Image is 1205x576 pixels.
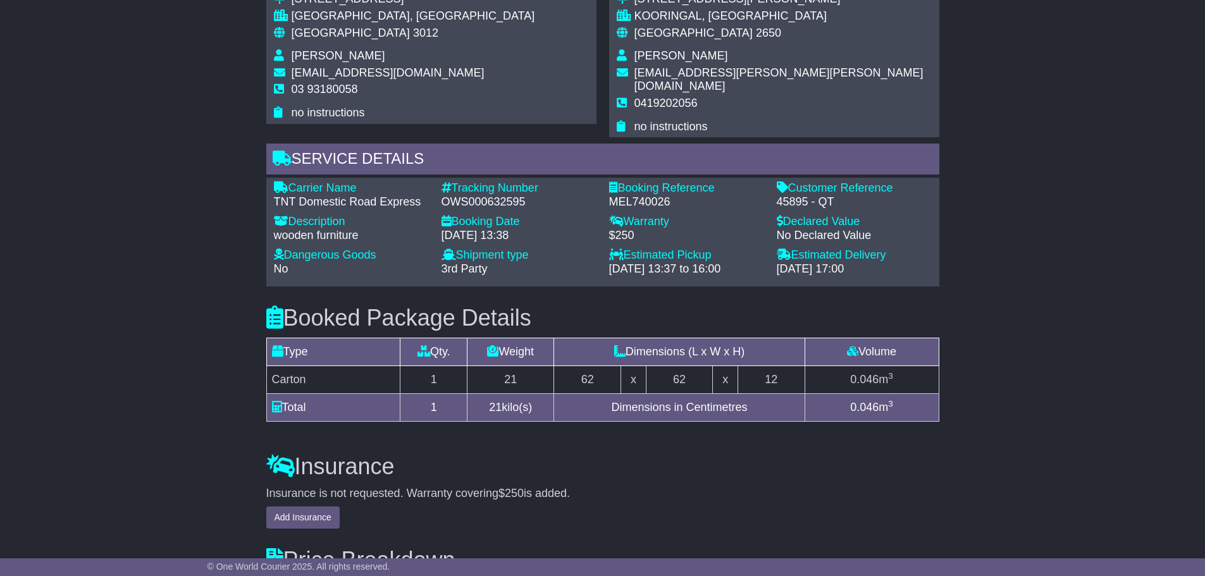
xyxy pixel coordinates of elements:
[777,215,932,229] div: Declared Value
[554,338,805,366] td: Dimensions (L x W x H)
[274,195,429,209] div: TNT Domestic Road Express
[442,229,596,243] div: [DATE] 13:38
[467,366,554,394] td: 21
[634,9,932,23] div: KOORINGAL, [GEOGRAPHIC_DATA]
[888,399,893,408] sup: 3
[400,366,467,394] td: 1
[634,27,753,39] span: [GEOGRAPHIC_DATA]
[634,120,708,133] span: no instructions
[621,366,646,394] td: x
[738,366,805,394] td: 12
[266,305,939,331] h3: Booked Package Details
[442,181,596,195] div: Tracking Number
[442,262,488,275] span: 3rd Party
[292,27,410,39] span: [GEOGRAPHIC_DATA]
[292,49,385,62] span: [PERSON_NAME]
[400,338,467,366] td: Qty.
[274,181,429,195] div: Carrier Name
[805,366,939,394] td: m
[777,262,932,276] div: [DATE] 17:00
[274,262,288,275] span: No
[266,548,939,573] h3: Price Breakdown
[805,394,939,422] td: m
[609,248,764,262] div: Estimated Pickup
[266,366,400,394] td: Carton
[777,181,932,195] div: Customer Reference
[266,144,939,178] div: Service Details
[266,487,939,501] div: Insurance is not requested. Warranty covering is added.
[634,66,924,93] span: [EMAIL_ADDRESS][PERSON_NAME][PERSON_NAME][DOMAIN_NAME]
[274,248,429,262] div: Dangerous Goods
[274,215,429,229] div: Description
[292,83,358,95] span: 03 93180058
[777,229,932,243] div: No Declared Value
[713,366,738,394] td: x
[467,338,554,366] td: Weight
[467,394,554,422] td: kilo(s)
[266,454,939,479] h3: Insurance
[777,248,932,262] div: Estimated Delivery
[609,195,764,209] div: MEL740026
[292,9,535,23] div: [GEOGRAPHIC_DATA], [GEOGRAPHIC_DATA]
[266,506,340,529] button: Add Insurance
[274,229,429,243] div: wooden furniture
[888,371,893,381] sup: 3
[805,338,939,366] td: Volume
[442,215,596,229] div: Booking Date
[400,394,467,422] td: 1
[646,366,713,394] td: 62
[266,338,400,366] td: Type
[609,229,764,243] div: $250
[756,27,781,39] span: 2650
[554,366,621,394] td: 62
[442,248,596,262] div: Shipment type
[850,401,879,414] span: 0.046
[850,373,879,386] span: 0.046
[609,215,764,229] div: Warranty
[292,106,365,119] span: no instructions
[554,394,805,422] td: Dimensions in Centimetres
[609,262,764,276] div: [DATE] 13:37 to 16:00
[609,181,764,195] div: Booking Reference
[266,394,400,422] td: Total
[777,195,932,209] div: 45895 - QT
[634,49,728,62] span: [PERSON_NAME]
[634,97,698,109] span: 0419202056
[489,401,502,414] span: 21
[413,27,438,39] span: 3012
[207,561,390,572] span: © One World Courier 2025. All rights reserved.
[292,66,485,79] span: [EMAIL_ADDRESS][DOMAIN_NAME]
[498,487,524,499] span: $250
[442,195,596,209] div: OWS000632595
